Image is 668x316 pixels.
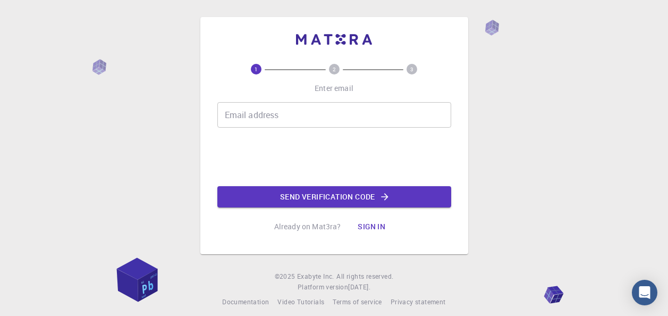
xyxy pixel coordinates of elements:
div: Open Intercom Messenger [632,280,657,305]
span: Privacy statement [391,297,446,306]
p: Already on Mat3ra? [274,221,341,232]
button: Send verification code [217,186,451,207]
span: Terms of service [333,297,382,306]
a: Video Tutorials [277,297,324,307]
span: © 2025 [275,271,297,282]
a: [DATE]. [348,282,370,293]
a: Documentation [222,297,269,307]
span: Documentation [222,297,269,306]
a: Privacy statement [391,297,446,307]
p: Enter email [315,83,353,94]
span: Exabyte Inc. [297,272,334,280]
text: 1 [255,65,258,73]
span: All rights reserved. [336,271,393,282]
span: [DATE] . [348,282,370,291]
button: Sign in [349,216,394,237]
text: 3 [410,65,413,73]
a: Exabyte Inc. [297,271,334,282]
text: 2 [333,65,336,73]
a: Terms of service [333,297,382,307]
iframe: reCAPTCHA [253,136,415,178]
span: Platform version [298,282,348,293]
span: Video Tutorials [277,297,324,306]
